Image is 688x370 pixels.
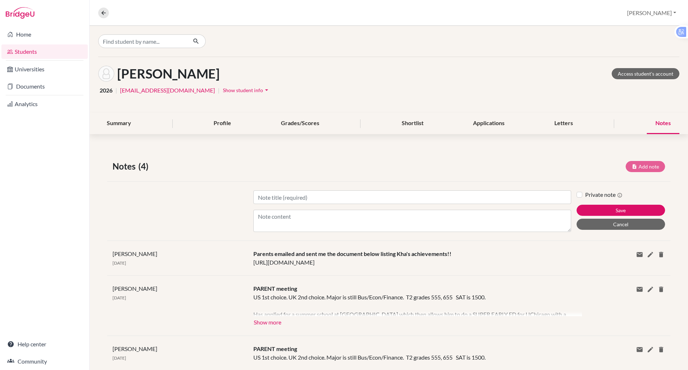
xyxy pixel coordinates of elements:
span: Parents emailed and sent me the document below listing Kha's achievements!! [253,250,451,257]
h1: [PERSON_NAME] [117,66,220,81]
a: Community [1,354,88,369]
a: Documents [1,79,88,94]
div: Summary [98,113,140,134]
input: Find student by name... [98,34,187,48]
span: PARENT meeting [253,345,297,352]
span: [DATE] [113,355,126,361]
div: Profile [205,113,240,134]
a: Analytics [1,97,88,111]
span: Notes [113,160,138,173]
a: Access student's account [612,68,679,79]
button: Show student infoarrow_drop_down [223,85,271,96]
span: [PERSON_NAME] [113,250,157,257]
a: Students [1,44,88,59]
button: [PERSON_NAME] [624,6,679,20]
span: [PERSON_NAME] [113,285,157,292]
img: Kha Tran's avatar [98,66,114,82]
button: Add note [626,161,665,172]
button: Cancel [577,219,665,230]
a: Home [1,27,88,42]
span: [DATE] [113,260,126,266]
div: Applications [464,113,513,134]
div: US 1st choice. UK 2nd choice. Major is still Bus/Econ/Finance. T2 grades 555, 655 SAT is 1500. Ha... [253,293,571,316]
span: [DATE] [113,295,126,300]
div: Notes [647,113,679,134]
a: [EMAIL_ADDRESS][DOMAIN_NAME] [120,86,215,95]
span: (4) [138,160,151,173]
div: Grades/Scores [272,113,328,134]
span: PARENT meeting [253,285,297,292]
button: Save [577,205,665,216]
label: Private note [585,190,622,199]
span: [PERSON_NAME] [113,345,157,352]
div: [URL][DOMAIN_NAME] [248,250,577,267]
span: Show student info [223,87,263,93]
i: arrow_drop_down [263,86,270,94]
span: | [115,86,117,95]
a: Universities [1,62,88,76]
div: Letters [546,113,582,134]
a: Help center [1,337,88,351]
span: | [218,86,220,95]
img: Bridge-U [6,7,34,19]
button: Show more [253,316,282,327]
div: Shortlist [393,113,432,134]
input: Note title (required) [253,190,571,204]
span: 2026 [100,86,113,95]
